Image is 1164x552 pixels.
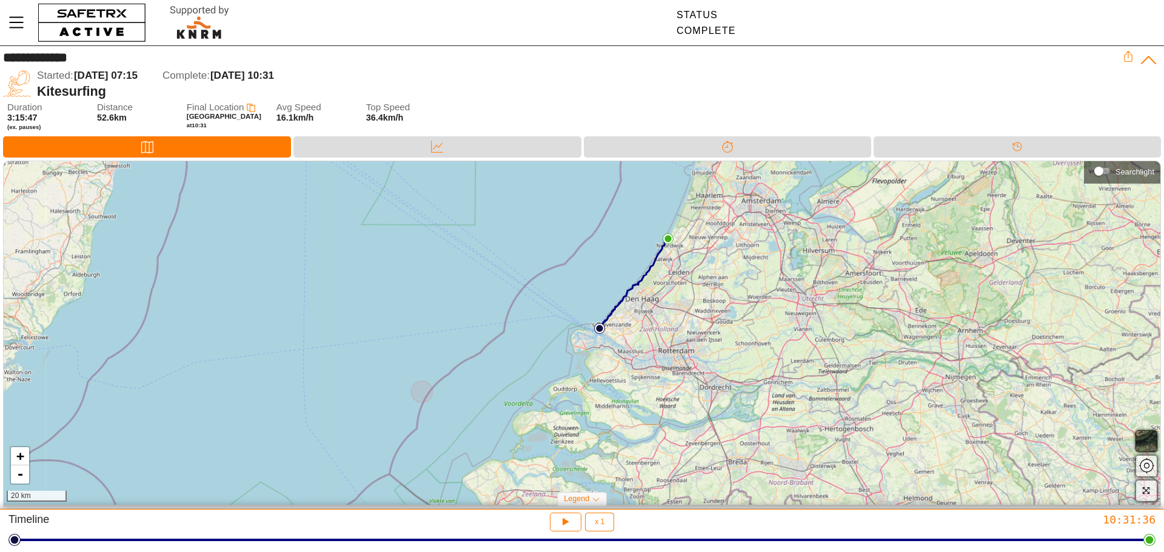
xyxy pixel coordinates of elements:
span: [DATE] 10:31 [210,70,274,81]
div: Timeline [8,513,387,531]
div: Splits [584,136,871,158]
button: x 1 [585,513,614,531]
div: Data [293,136,581,158]
span: at 10:31 [187,122,207,128]
div: Status [677,10,736,21]
img: KITE_SURFING.svg [3,70,31,98]
span: 3:15:47 [7,113,38,122]
span: Started: [37,70,73,81]
span: Complete: [162,70,210,81]
div: Map [3,136,291,158]
span: [DATE] 07:15 [74,70,138,81]
span: x 1 [595,518,604,525]
div: Complete [677,25,736,36]
span: Final Location [187,102,244,112]
span: Duration [7,102,85,113]
div: Kitesurfing [37,84,1123,99]
div: Searchlight [1115,167,1154,176]
div: Timeline [874,136,1161,158]
div: Searchlight [1090,162,1154,180]
span: 16.1km/h [276,113,314,122]
span: Distance [97,102,175,113]
span: 36.4km/h [366,113,404,122]
a: Zoom out [11,465,29,484]
span: [GEOGRAPHIC_DATA] [187,113,261,120]
span: Legend [564,494,589,503]
div: 10:31:36 [777,513,1156,527]
span: Top Speed [366,102,444,113]
div: 20 km [7,491,67,502]
img: PathStart.svg [594,323,605,334]
span: Avg Speed [276,102,354,113]
span: 52.6km [97,113,127,122]
a: Zoom in [11,447,29,465]
span: (ex. pauses) [7,124,85,131]
img: RescueLogo.svg [156,3,243,42]
img: PathEnd.svg [663,233,674,244]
